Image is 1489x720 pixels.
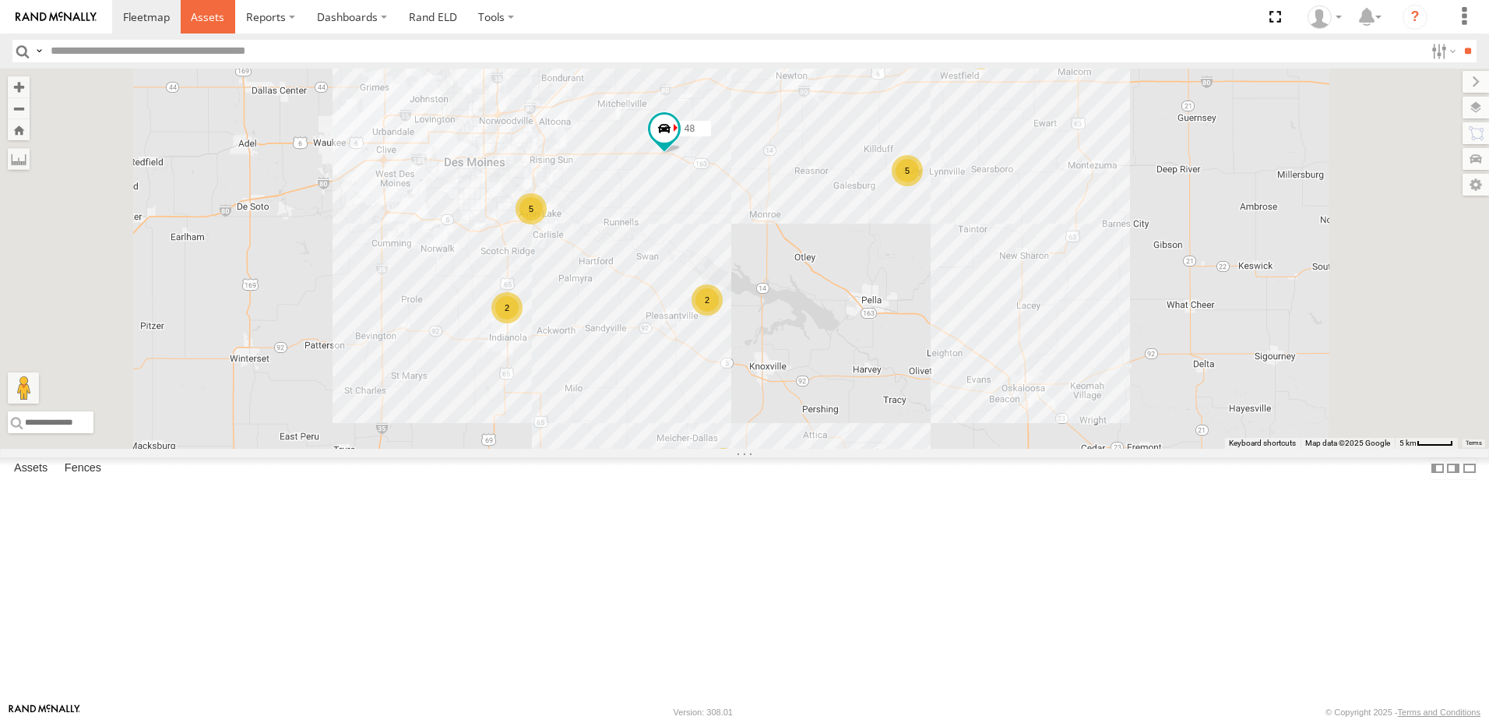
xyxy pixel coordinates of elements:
label: Map Settings [1463,174,1489,196]
img: rand-logo.svg [16,12,97,23]
div: 2 [708,448,739,479]
div: © Copyright 2025 - [1325,708,1480,717]
div: 5 [516,193,547,224]
label: Dock Summary Table to the Left [1430,457,1445,480]
a: Terms and Conditions [1398,708,1480,717]
button: Map Scale: 5 km per 43 pixels [1395,438,1458,449]
button: Zoom Home [8,119,30,140]
div: Tim Zylstra [1302,5,1347,29]
label: Fences [57,457,109,479]
button: Zoom out [8,97,30,119]
label: Search Query [33,40,45,62]
a: Terms (opens in new tab) [1466,440,1482,446]
button: Zoom in [8,76,30,97]
label: Assets [6,457,55,479]
div: 5 [892,155,923,186]
label: Dock Summary Table to the Right [1445,457,1461,480]
button: Drag Pegman onto the map to open Street View [8,372,39,404]
span: 5 km [1399,439,1417,447]
label: Measure [8,148,30,170]
label: Search Filter Options [1425,40,1459,62]
button: Keyboard shortcuts [1229,438,1296,449]
span: 48 [685,123,695,134]
div: Version: 308.01 [674,708,733,717]
div: 2 [491,292,523,323]
div: 2 [692,284,723,316]
label: Hide Summary Table [1462,457,1477,480]
i: ? [1403,5,1427,30]
a: Visit our Website [9,704,80,720]
span: Map data ©2025 Google [1305,439,1390,447]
